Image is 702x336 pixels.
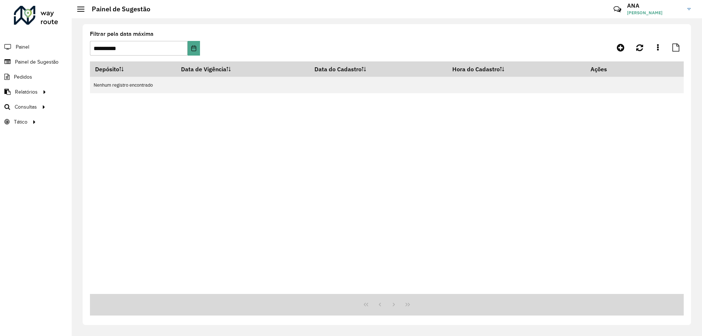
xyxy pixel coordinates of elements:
th: Data de Vigência [176,61,310,77]
th: Ações [585,61,629,77]
td: Nenhum registro encontrado [90,77,684,93]
span: Painel [16,43,29,51]
label: Filtrar pela data máxima [90,30,154,38]
th: Depósito [90,61,176,77]
span: Tático [14,118,27,126]
span: Painel de Sugestão [15,58,58,66]
h2: Painel de Sugestão [84,5,150,13]
span: Pedidos [14,73,32,81]
a: Contato Rápido [609,1,625,17]
button: Choose Date [188,41,200,56]
th: Hora do Cadastro [447,61,586,77]
th: Data do Cadastro [310,61,447,77]
span: [PERSON_NAME] [627,10,682,16]
h3: ANA [627,2,682,9]
span: Relatórios [15,88,38,96]
span: Consultas [15,103,37,111]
